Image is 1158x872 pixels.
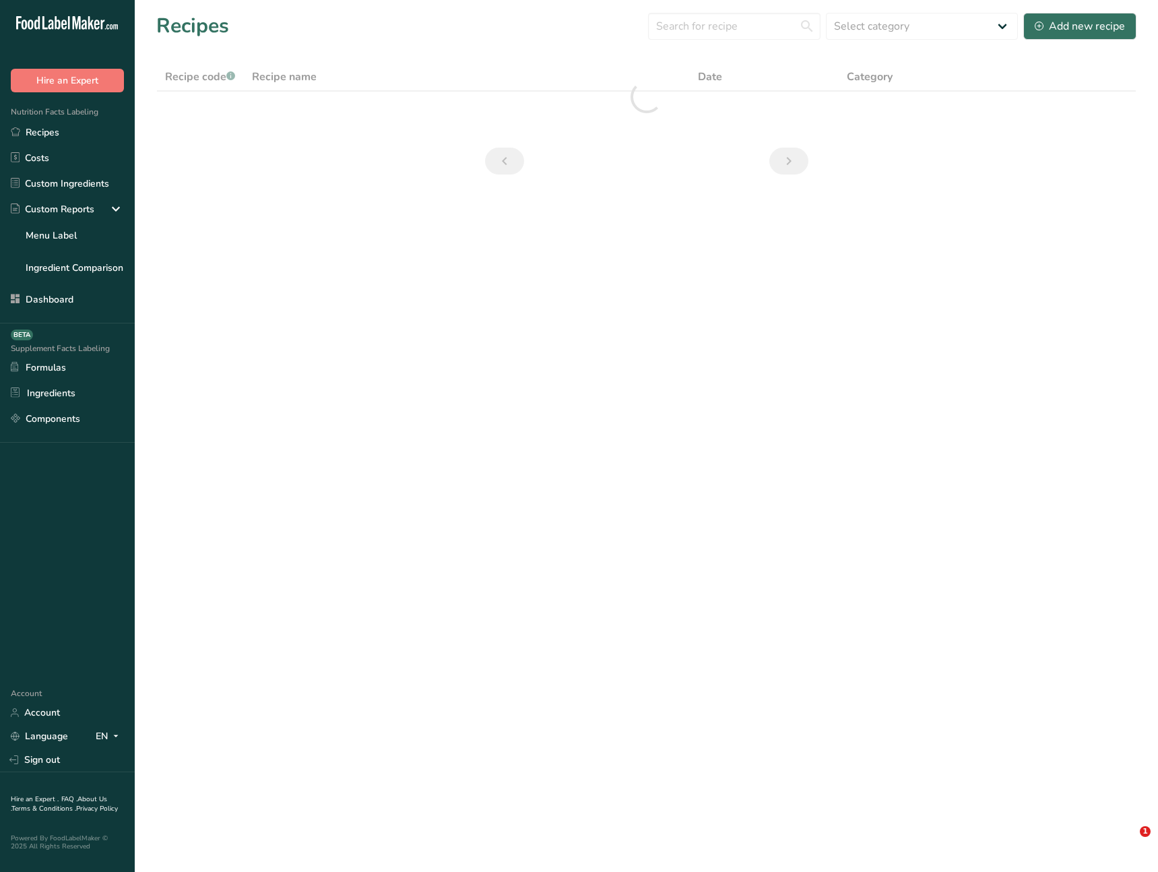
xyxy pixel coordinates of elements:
[156,11,229,41] h1: Recipes
[1140,826,1151,837] span: 1
[11,804,76,813] a: Terms & Conditions .
[11,330,33,340] div: BETA
[11,795,107,813] a: About Us .
[1112,826,1145,859] iframe: Intercom live chat
[11,724,68,748] a: Language
[11,202,94,216] div: Custom Reports
[11,795,59,804] a: Hire an Expert .
[76,804,118,813] a: Privacy Policy
[1035,18,1125,34] div: Add new recipe
[1023,13,1136,40] button: Add new recipe
[485,148,524,175] a: Previous page
[11,69,124,92] button: Hire an Expert
[11,834,124,850] div: Powered By FoodLabelMaker © 2025 All Rights Reserved
[61,795,77,804] a: FAQ .
[769,148,808,175] a: Next page
[648,13,821,40] input: Search for recipe
[96,728,124,745] div: EN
